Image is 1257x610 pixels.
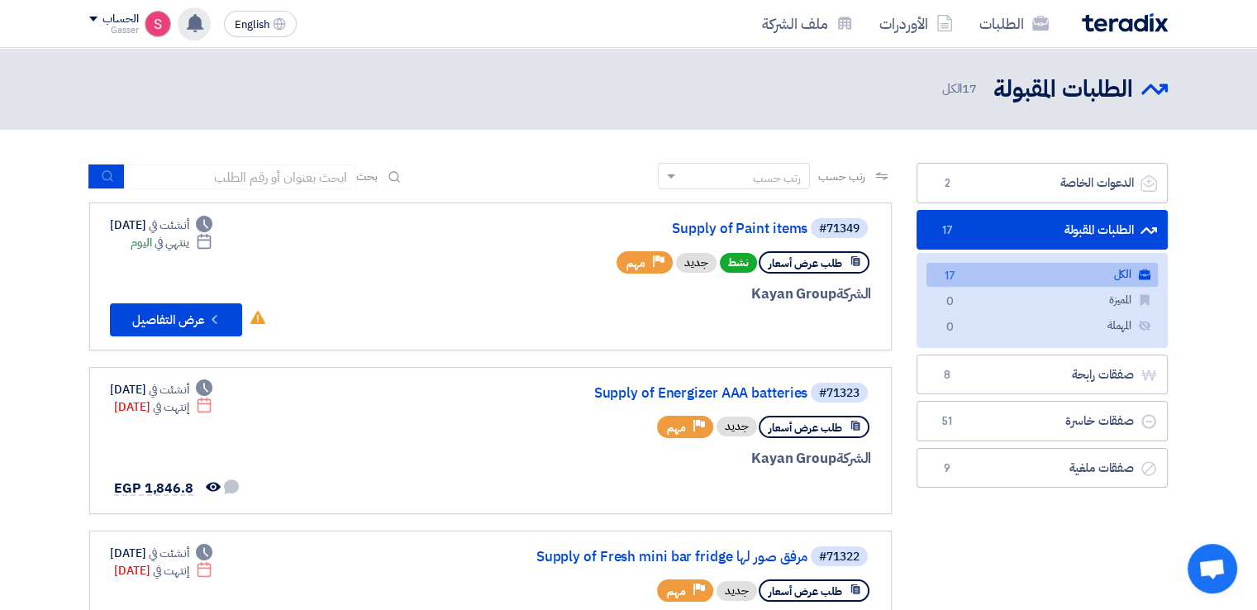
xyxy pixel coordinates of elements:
div: #71323 [819,388,859,399]
span: مهم [667,584,686,599]
div: [DATE] [110,381,212,398]
button: English [224,11,297,37]
span: رتب حسب [818,168,865,185]
div: Open chat [1188,544,1237,593]
span: إنتهت في [153,562,188,579]
a: Supply of Paint items [477,222,807,236]
span: 51 [937,413,957,430]
span: أنشئت في [149,217,188,234]
h2: الطلبات المقبولة [993,74,1133,106]
span: طلب عرض أسعار [769,584,842,599]
span: الكل [942,79,980,98]
div: [DATE] [114,562,212,579]
a: الطلبات [966,4,1062,43]
div: [DATE] [110,217,212,234]
span: 2 [937,175,957,192]
a: المميزة [926,288,1158,312]
a: صفقات خاسرة51 [917,401,1168,441]
span: ينتهي في [155,234,188,251]
span: بحث [356,168,378,185]
span: 17 [937,222,957,239]
div: [DATE] [114,398,212,416]
span: الشركة [836,284,872,304]
a: Supply of Fresh mini bar fridge مرفق صور لها [477,550,807,565]
span: نشط [720,253,757,273]
a: الكل [926,263,1158,287]
div: جديد [676,253,717,273]
a: الدعوات الخاصة2 [917,163,1168,203]
input: ابحث بعنوان أو رقم الطلب [125,164,356,189]
a: Supply of Energizer AAA batteries [477,386,807,401]
span: 9 [937,460,957,477]
div: #71349 [819,223,859,235]
span: طلب عرض أسعار [769,255,842,271]
span: أنشئت في [149,381,188,398]
span: مهم [626,255,645,271]
div: Gasser [89,26,138,35]
span: 17 [940,268,959,285]
a: المهملة [926,314,1158,338]
span: 0 [940,293,959,311]
span: 8 [937,367,957,384]
span: أنشئت في [149,545,188,562]
span: 0 [940,319,959,336]
div: جديد [717,417,757,436]
a: ملف الشركة [749,4,866,43]
span: English [235,19,269,31]
span: طلب عرض أسعار [769,420,842,436]
button: عرض التفاصيل [110,303,242,336]
div: Kayan Group [474,448,871,469]
div: Kayan Group [474,284,871,305]
div: #71322 [819,551,859,563]
div: الحساب [102,12,138,26]
span: EGP 1,846.8 [114,479,193,498]
img: Teradix logo [1082,13,1168,32]
span: 17 [962,79,977,98]
span: إنتهت في [153,398,188,416]
a: صفقات رابحة8 [917,355,1168,395]
div: [DATE] [110,545,212,562]
a: الأوردرات [866,4,966,43]
div: رتب حسب [753,169,801,187]
div: اليوم [131,234,212,251]
img: unnamed_1748516558010.png [145,11,171,37]
div: جديد [717,581,757,601]
a: صفقات ملغية9 [917,448,1168,488]
a: الطلبات المقبولة17 [917,210,1168,250]
span: الشركة [836,448,872,469]
span: مهم [667,420,686,436]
